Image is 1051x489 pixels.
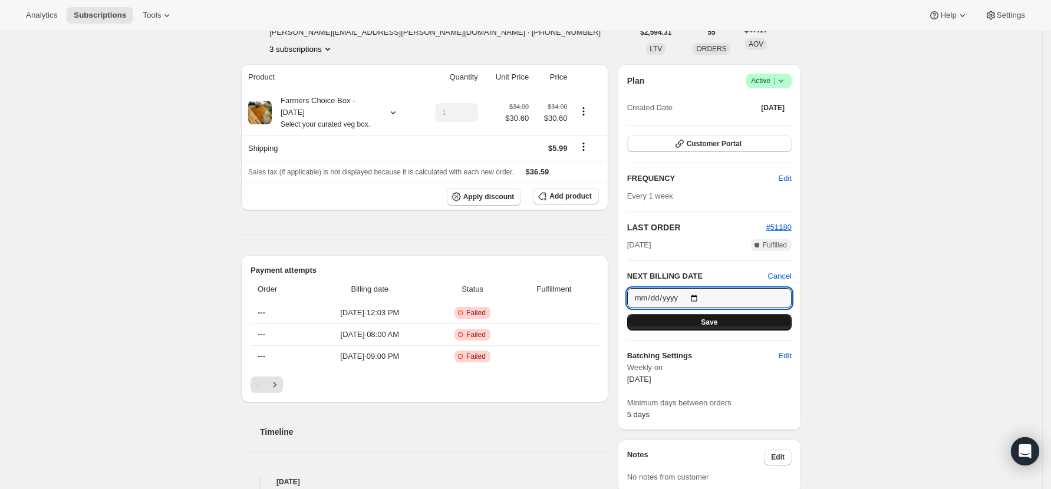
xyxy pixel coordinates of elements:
span: 55 [707,28,715,37]
small: $34.00 [548,103,567,110]
img: product img [248,101,272,124]
span: $36.59 [526,167,549,176]
button: Edit [772,169,799,188]
span: 5 days [627,410,650,419]
div: Open Intercom Messenger [1011,437,1039,465]
span: $5.99 [548,144,568,153]
button: Edit [772,346,799,365]
span: Edit [779,350,792,362]
span: Sales tax (if applicable) is not displayed because it is calculated with each new order. [248,168,514,176]
button: Customer Portal [627,136,792,152]
span: Save [701,318,717,327]
span: --- [258,352,265,361]
button: [DATE] [754,100,792,116]
span: Fulfilled [763,240,787,250]
button: Help [921,7,975,24]
button: Product actions [574,105,593,118]
button: Analytics [19,7,64,24]
span: Status [436,283,509,295]
button: Save [627,314,792,331]
span: | [773,76,775,85]
h2: Payment attempts [251,265,599,276]
h3: Notes [627,449,765,465]
button: Settings [978,7,1032,24]
span: Created Date [627,102,673,114]
span: LTV [650,45,662,53]
button: Product actions [269,43,334,55]
h2: FREQUENCY [627,173,779,184]
button: Shipping actions [574,140,593,153]
button: Edit [764,449,792,465]
a: #51180 [766,223,792,232]
h6: Batching Settings [627,350,779,362]
button: Cancel [768,270,792,282]
span: [DATE] · 12:03 PM [311,307,429,319]
span: [DATE] [627,239,651,251]
span: $2,594.31 [640,28,671,37]
th: Order [251,276,308,302]
th: Shipping [241,135,419,161]
span: Help [940,11,956,20]
span: [DATE] · 08:00 AM [311,329,429,341]
span: Fulfillment [516,283,592,295]
button: $2,594.31 [633,24,678,41]
span: AOV [749,40,763,48]
button: 55 [700,24,722,41]
span: ORDERS [696,45,726,53]
button: Subscriptions [67,7,133,24]
span: Every 1 week [627,191,673,200]
span: --- [258,330,265,339]
h4: [DATE] [241,476,608,488]
th: Unit Price [482,64,532,90]
h2: Plan [627,75,645,87]
span: $30.60 [536,113,567,124]
span: Tools [143,11,161,20]
span: Edit [779,173,792,184]
small: Select your curated veg box. [281,120,370,128]
span: Failed [466,352,486,361]
span: Analytics [26,11,57,20]
button: #51180 [766,222,792,233]
button: Apply discount [447,188,522,206]
h2: NEXT BILLING DATE [627,270,768,282]
h2: Timeline [260,426,608,438]
span: Add product [549,191,591,201]
span: Subscriptions [74,11,126,20]
span: Edit [771,452,785,462]
button: Add product [533,188,598,204]
span: Failed [466,330,486,339]
th: Quantity [419,64,482,90]
span: Settings [997,11,1025,20]
span: Minimum days between orders [627,397,792,409]
span: --- [258,308,265,317]
span: Weekly on [627,362,792,374]
th: Price [532,64,571,90]
span: [PERSON_NAME][EMAIL_ADDRESS][PERSON_NAME][DOMAIN_NAME] · [PHONE_NUMBER] [269,27,601,38]
span: [DATE] [761,103,785,113]
span: Customer Portal [687,139,742,148]
span: [DATE] · 09:00 PM [311,351,429,362]
div: Farmers Choice Box - [DATE] [272,95,378,130]
span: No notes from customer [627,473,709,481]
span: $30.60 [505,113,529,124]
span: [DATE] [627,375,651,384]
h2: LAST ORDER [627,222,766,233]
span: Apply discount [463,192,515,201]
small: $34.00 [509,103,529,110]
th: Product [241,64,419,90]
span: Active [751,75,787,87]
span: Failed [466,308,486,318]
span: Billing date [311,283,429,295]
nav: Pagination [251,376,599,393]
button: Next [266,376,283,393]
button: Tools [136,7,180,24]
